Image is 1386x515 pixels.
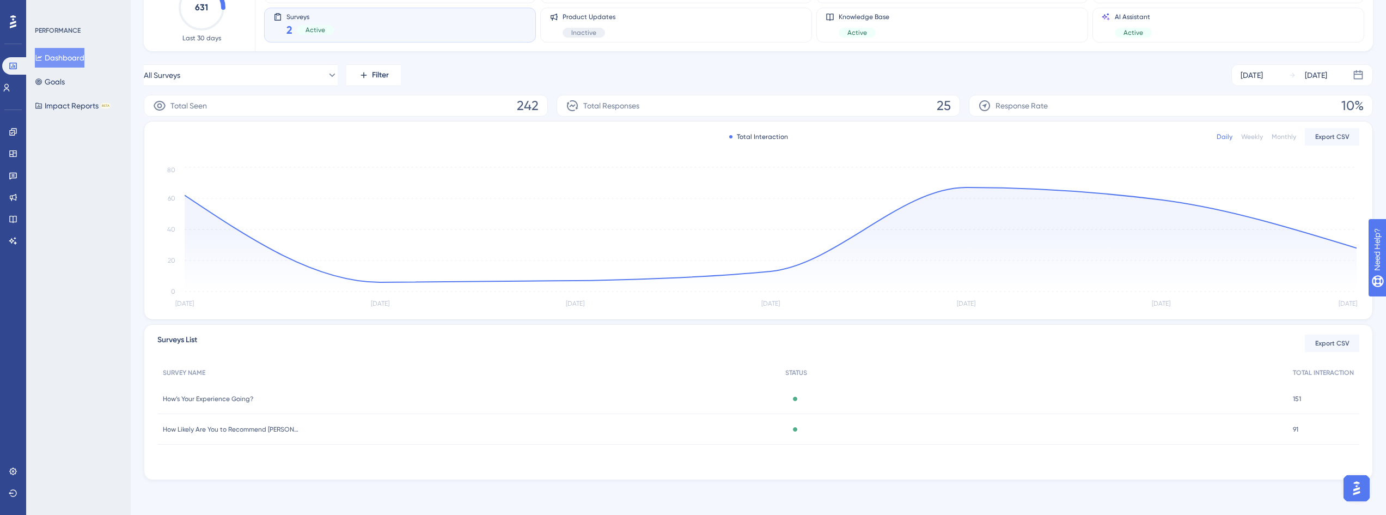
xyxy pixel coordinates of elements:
button: Export CSV [1305,335,1359,352]
span: STATUS [785,368,807,377]
span: Surveys List [157,334,197,353]
div: Monthly [1272,132,1296,141]
span: Surveys [286,13,334,20]
span: SURVEY NAME [163,368,205,377]
span: Active [1124,28,1143,37]
div: PERFORMANCE [35,26,81,35]
tspan: [DATE] [1152,300,1170,307]
span: Total Seen [170,99,207,112]
button: Export CSV [1305,128,1359,146]
span: Response Rate [996,99,1048,112]
tspan: [DATE] [957,300,975,307]
span: Last 30 days [182,34,221,43]
button: Dashboard [35,48,84,68]
span: TOTAL INTERACTION [1293,368,1354,377]
iframe: UserGuiding AI Assistant Launcher [1340,472,1373,505]
div: [DATE] [1305,69,1327,82]
span: Need Help? [26,3,68,16]
span: Inactive [571,28,596,37]
div: BETA [101,103,111,108]
div: Weekly [1241,132,1263,141]
tspan: 0 [171,288,175,295]
span: Knowledge Base [839,13,889,21]
button: Filter [346,64,401,86]
tspan: 80 [167,166,175,174]
span: 10% [1341,97,1364,114]
button: Impact ReportsBETA [35,96,111,116]
span: Active [847,28,867,37]
span: 25 [937,97,951,114]
span: Product Updates [563,13,615,21]
tspan: 40 [167,226,175,233]
span: Total Responses [583,99,639,112]
span: Export CSV [1315,339,1350,348]
tspan: [DATE] [371,300,389,307]
span: Export CSV [1315,132,1350,141]
button: Goals [35,72,65,92]
span: 2 [286,22,292,38]
div: Total Interaction [729,132,788,141]
span: 242 [517,97,539,114]
span: 91 [1293,425,1298,434]
span: All Surveys [144,69,180,82]
span: Filter [372,69,389,82]
tspan: [DATE] [761,300,780,307]
div: Daily [1217,132,1232,141]
tspan: 20 [168,257,175,264]
span: 151 [1293,395,1301,403]
span: Active [306,26,325,34]
tspan: 60 [168,195,175,202]
span: AI Assistant [1115,13,1152,21]
span: How Likely Are You to Recommend [PERSON_NAME]? [163,425,299,434]
text: 631 [195,2,208,13]
tspan: [DATE] [566,300,584,307]
tspan: [DATE] [175,300,194,307]
button: All Surveys [144,64,338,86]
tspan: [DATE] [1339,300,1357,307]
div: [DATE] [1241,69,1263,82]
span: How’s Your Experience Going? [163,395,253,403]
